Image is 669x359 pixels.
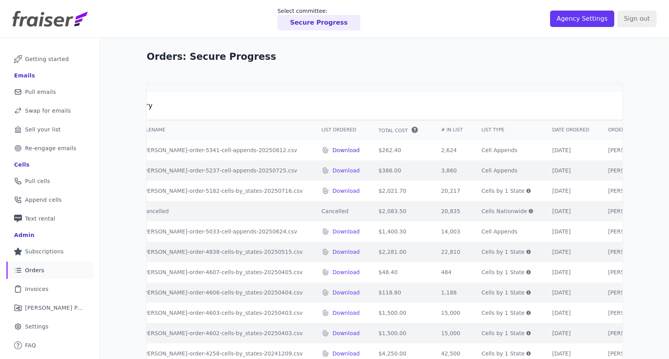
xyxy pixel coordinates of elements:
[6,50,94,68] a: Getting started
[543,140,599,160] td: [DATE]
[147,50,622,63] h1: Orders: Secure Progress
[25,266,44,274] span: Orders
[543,120,599,140] th: Date Ordered
[333,228,360,235] p: Download
[333,350,360,357] a: Download
[482,248,525,256] span: Cells by 1 State
[432,221,472,242] td: 14,003
[617,11,656,27] input: Sign out
[133,140,312,160] td: [PERSON_NAME]-order-5341-cell-appends-20250812.csv
[432,140,472,160] td: 2,624
[6,140,94,157] a: Re-engage emails
[13,11,88,27] img: Fraiser Logo
[14,161,29,169] div: Cells
[369,181,432,201] td: $2,021.70
[25,107,71,115] span: Swap for emails
[333,309,360,317] a: Download
[14,231,34,239] div: Admin
[599,242,663,262] td: [PERSON_NAME]
[599,201,663,221] td: [PERSON_NAME]
[482,350,525,357] span: Cells by 1 State
[543,181,599,201] td: [DATE]
[482,268,525,276] span: Cells by 1 State
[6,243,94,260] a: Subscriptions
[25,196,62,204] span: Append cells
[333,289,360,296] a: Download
[6,262,94,279] a: Orders
[25,144,76,152] span: Re-engage emails
[369,221,432,242] td: $1,400.30
[543,323,599,343] td: [DATE]
[322,207,360,215] p: Cancelled
[472,160,543,181] td: Cell Appends
[333,248,360,256] a: Download
[333,187,360,195] a: Download
[369,140,432,160] td: $262.40
[333,268,360,276] p: Download
[369,282,432,303] td: $118.80
[369,242,432,262] td: $2,281.00
[333,146,360,154] p: Download
[25,215,56,223] span: Text rental
[6,337,94,354] a: FAQ
[6,280,94,298] a: Invoices
[543,242,599,262] td: [DATE]
[432,160,472,181] td: 3,860
[133,242,312,262] td: [PERSON_NAME]-order-4838-cells-by_states-20250515.csv
[482,207,527,215] span: Cells Nationwide
[482,329,525,337] span: Cells by 1 State
[543,201,599,221] td: [DATE]
[543,262,599,282] td: [DATE]
[333,329,360,337] a: Download
[369,201,432,221] td: $2,083.50
[25,88,56,96] span: Pull emails
[277,7,360,31] a: Select committee: Secure Progress
[133,120,312,140] th: Filename
[312,120,369,140] th: List Ordered
[432,323,472,343] td: 15,000
[6,191,94,208] a: Append cells
[472,140,543,160] td: Cell Appends
[14,72,35,79] div: Emails
[550,11,614,27] input: Agency Settings
[133,201,312,221] td: Cancelled
[133,160,312,181] td: [PERSON_NAME]-order-5237-cell-appends-20250725.csv
[599,282,663,303] td: [PERSON_NAME]
[599,323,663,343] td: [PERSON_NAME]
[277,7,360,15] p: Select committee:
[290,18,347,27] p: Secure Progress
[599,262,663,282] td: [PERSON_NAME]
[133,181,312,201] td: [PERSON_NAME]-order-5182-cells-by_states-20250716.csv
[599,140,663,160] td: [PERSON_NAME]
[599,120,663,140] th: Ordered By
[543,282,599,303] td: [DATE]
[25,177,50,185] span: Pull cells
[543,160,599,181] td: [DATE]
[333,167,360,174] p: Download
[6,172,94,190] a: Pull cells
[133,262,312,282] td: [PERSON_NAME]-order-4607-cells-by_states-20250405.csv
[6,121,94,138] a: Sell your list
[599,181,663,201] td: [PERSON_NAME]
[599,160,663,181] td: [PERSON_NAME]
[25,304,84,312] span: [PERSON_NAME] Performance
[133,303,312,323] td: [PERSON_NAME]-order-4603-cells-by_states-20250403.csv
[6,210,94,227] a: Text rental
[6,318,94,335] a: Settings
[472,221,543,242] td: Cell Appends
[106,101,657,110] h2: Order history
[133,282,312,303] td: [PERSON_NAME]-order-4606-cells-by_states-20250404.csv
[25,285,49,293] span: Invoices
[25,323,49,330] span: Settings
[369,323,432,343] td: $1,500.00
[369,303,432,323] td: $1,500.00
[482,309,525,317] span: Cells by 1 State
[432,120,472,140] th: # In List
[432,282,472,303] td: 1,188
[25,341,36,349] span: FAQ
